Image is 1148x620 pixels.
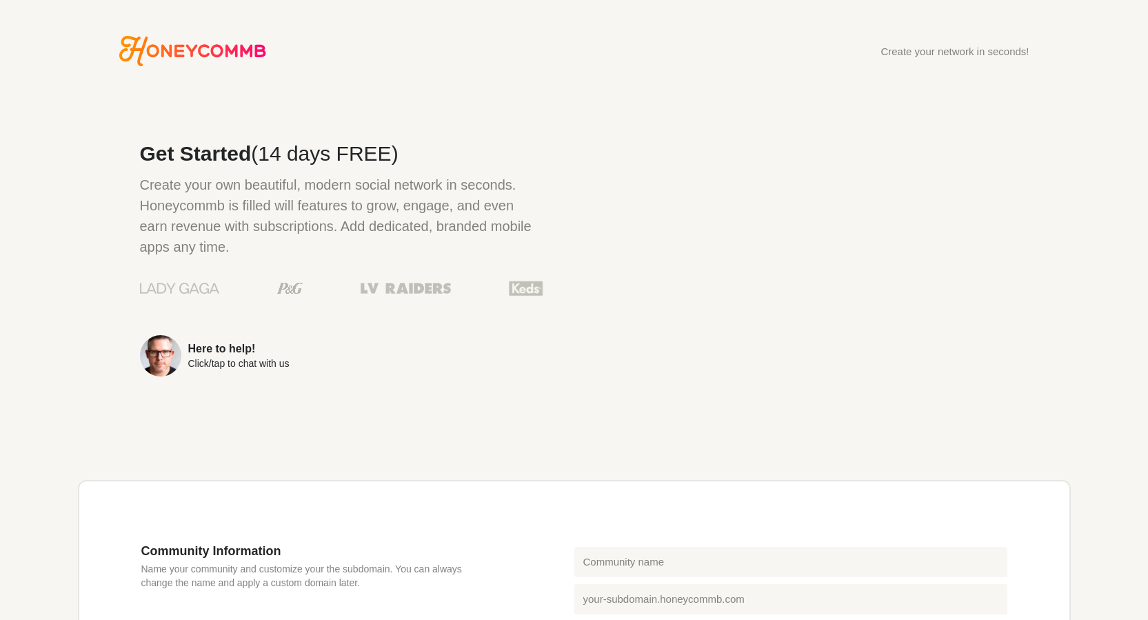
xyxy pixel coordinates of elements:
[251,142,398,165] span: (14 days FREE)
[1094,566,1127,599] iframe: Intercom live chat
[140,278,219,299] img: Lady Gaga
[141,543,492,559] h3: Community Information
[140,335,181,377] img: Sean
[119,36,266,66] svg: Honeycommb
[141,562,492,590] p: Name your community and customize your the subdomain. You can always change the name and apply a ...
[574,584,1007,614] input: your-subdomain.honeycommb.com
[140,174,543,257] p: Create your own beautiful, modern social network in seconds. Honeycommb is filled will features t...
[880,46,1029,57] div: Create your network in seconds!
[277,283,303,294] img: Procter & Gamble
[509,279,543,297] img: Keds
[140,143,543,164] h2: Get Started
[188,343,290,354] div: Here to help!
[140,335,543,377] a: Here to help!Click/tap to chat with us
[188,359,290,368] div: Click/tap to chat with us
[361,283,451,294] img: Las Vegas Raiders
[119,36,266,66] a: Go to Honeycommb homepage
[574,547,1007,577] input: Community name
